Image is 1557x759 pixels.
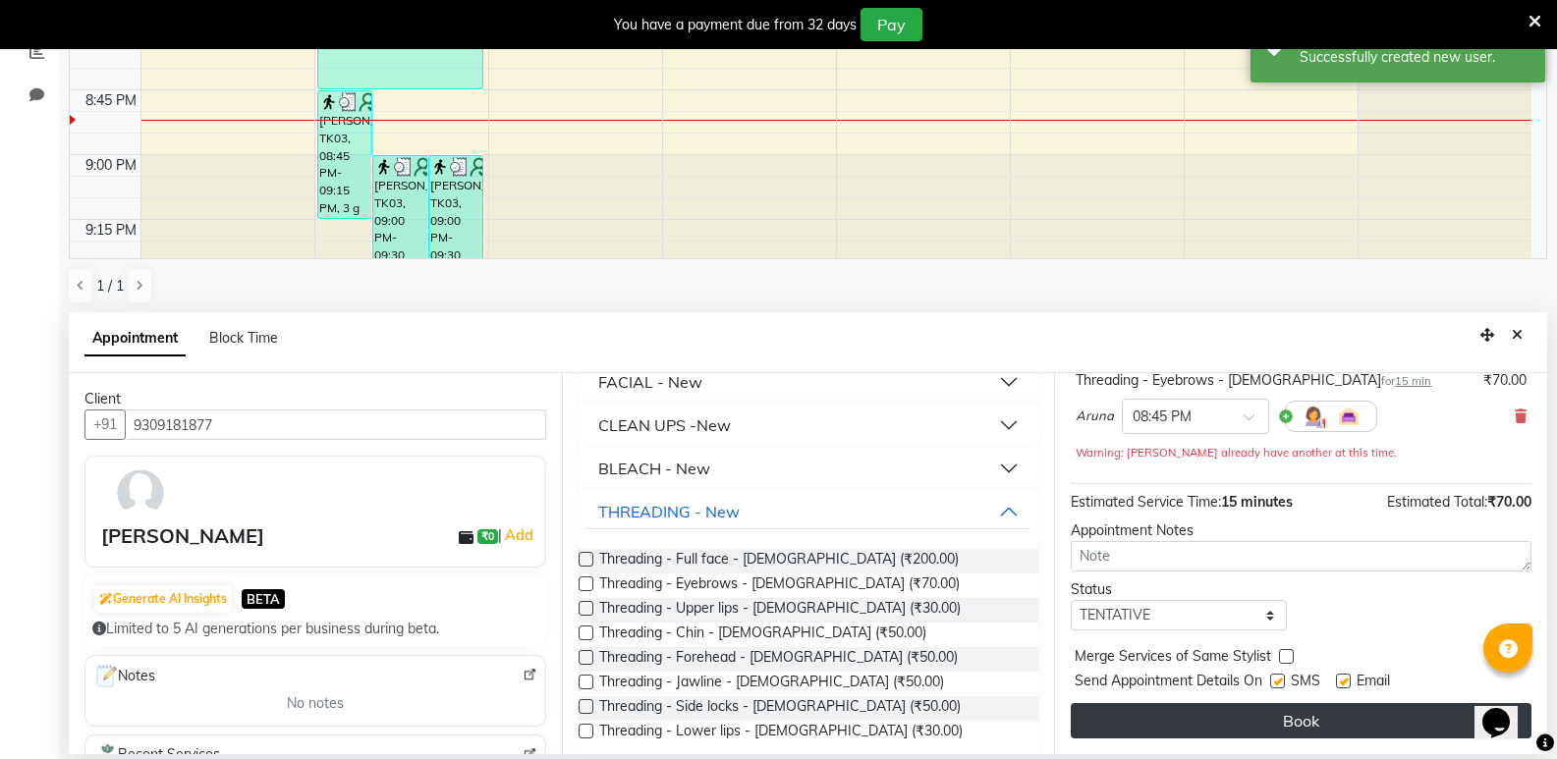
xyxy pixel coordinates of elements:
[599,696,961,721] span: Threading - Side locks - [DEMOGRAPHIC_DATA] (₹50.00)
[861,8,922,41] button: Pay
[586,451,1031,486] button: BLEACH - New
[586,407,1031,443] button: CLEAN UPS -New
[1071,703,1531,738] button: Book
[101,521,264,551] div: [PERSON_NAME]
[1075,646,1271,671] span: Merge Services of Same Stylist
[1291,671,1320,695] span: SMS
[82,220,140,241] div: 9:15 PM
[82,90,140,111] div: 8:45 PM
[498,523,536,547] span: |
[1076,446,1397,460] small: Warning: [PERSON_NAME] already have another at this time.
[1387,493,1487,511] span: Estimated Total:
[92,619,538,639] div: Limited to 5 AI generations per business during beta.
[614,15,857,35] div: You have a payment due from 32 days
[82,155,140,176] div: 9:00 PM
[242,589,285,608] span: BETA
[599,623,926,647] span: Threading - Chin - [DEMOGRAPHIC_DATA] (₹50.00)
[586,364,1031,400] button: FACIAL - New
[84,409,126,440] button: +91
[599,549,959,573] span: Threading - Full face - [DEMOGRAPHIC_DATA] (₹200.00)
[1503,320,1531,351] button: Close
[1221,493,1293,511] span: 15 minutes
[1076,407,1114,426] span: Aruna
[96,276,124,297] span: 1 / 1
[84,389,546,409] div: Client
[1302,405,1325,428] img: Hairdresser.png
[598,413,731,437] div: CLEAN UPS -New
[429,156,483,283] div: [PERSON_NAME], TK03, 09:00 PM-09:30 PM, Body Massage - Leg massage(half) - [DEMOGRAPHIC_DATA]
[1474,680,1537,739] iframe: chat widget
[502,523,536,547] a: Add
[1487,493,1531,511] span: ₹70.00
[94,585,232,613] button: Generate AI Insights
[1076,370,1431,391] div: Threading - Eyebrows - [DEMOGRAPHIC_DATA]
[598,500,740,523] div: THREADING - New
[1075,671,1262,695] span: Send Appointment Details On
[373,156,427,283] div: [PERSON_NAME], TK03, 09:00 PM-09:30 PM, 3 g (stripless) brazilian wax - Nose - [DEMOGRAPHIC_DATA]
[586,494,1031,529] button: THREADING - New
[477,529,498,545] span: ₹0
[1357,671,1390,695] span: Email
[599,647,958,672] span: Threading - Forehead - [DEMOGRAPHIC_DATA] (₹50.00)
[93,664,155,689] span: Notes
[1395,374,1431,388] span: 15 min
[1071,579,1286,600] div: Status
[1071,493,1221,511] span: Estimated Service Time:
[1300,47,1530,68] div: Successfully created new user.
[287,693,344,714] span: No notes
[1071,520,1531,541] div: Appointment Notes
[599,721,963,745] span: Threading - Lower lips - [DEMOGRAPHIC_DATA] (₹30.00)
[599,573,960,598] span: Threading - Eyebrows - [DEMOGRAPHIC_DATA] (₹70.00)
[1483,370,1527,391] div: ₹70.00
[125,409,546,440] input: Search by Name/Mobile/Email/Code
[598,457,710,480] div: BLEACH - New
[318,91,372,218] div: [PERSON_NAME], TK03, 08:45 PM-09:15 PM, 3 g (stripless) brazilian wax - Side locks - [DEMOGRAPHIC...
[599,598,961,623] span: Threading - Upper lips - [DEMOGRAPHIC_DATA] (₹30.00)
[1381,374,1431,388] small: for
[84,321,186,356] span: Appointment
[112,464,169,521] img: avatar
[1337,405,1361,428] img: Interior.png
[599,672,944,696] span: Threading - Jawline - [DEMOGRAPHIC_DATA] (₹50.00)
[598,370,702,394] div: FACIAL - New
[209,329,278,347] span: Block Time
